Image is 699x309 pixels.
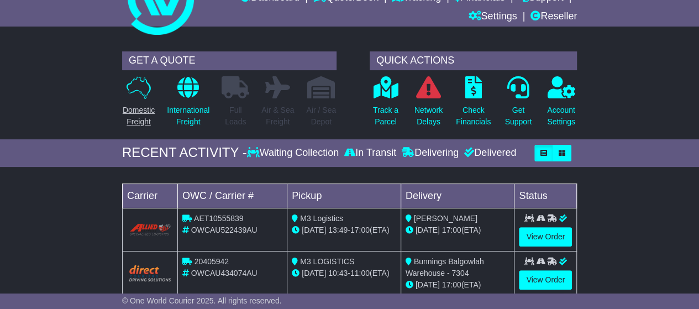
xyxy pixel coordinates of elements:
[177,184,287,208] td: OWC / Carrier #
[122,76,155,134] a: DomesticFreight
[167,104,209,128] p: International Freight
[350,226,370,234] span: 17:00
[414,76,443,134] a: NetworkDelays
[300,214,343,223] span: M3 Logistics
[166,76,210,134] a: InternationalFreight
[461,147,516,159] div: Delivered
[122,51,337,70] div: GET A QUOTE
[222,104,249,128] p: Full Loads
[191,269,257,277] span: OWCAU434074AU
[455,76,491,134] a: CheckFinancials
[372,76,399,134] a: Track aParcel
[414,214,477,223] span: [PERSON_NAME]
[261,104,294,128] p: Air & Sea Freight
[406,257,484,277] span: Bunnings Balgowlah Warehouse - 7304
[328,269,348,277] span: 10:43
[195,257,229,266] span: 20405942
[530,8,577,27] a: Reseller
[416,280,440,289] span: [DATE]
[406,279,510,291] div: (ETA)
[547,104,575,128] p: Account Settings
[292,268,396,279] div: - (ETA)
[123,104,155,128] p: Domestic Freight
[194,214,244,223] span: AET10555839
[514,184,577,208] td: Status
[341,147,399,159] div: In Transit
[350,269,370,277] span: 11:00
[414,104,443,128] p: Network Delays
[504,76,532,134] a: GetSupport
[122,184,177,208] td: Carrier
[468,8,517,27] a: Settings
[504,104,532,128] p: Get Support
[122,145,247,161] div: RECENT ACTIVITY -
[302,226,326,234] span: [DATE]
[122,296,282,305] span: © One World Courier 2025. All rights reserved.
[328,226,348,234] span: 13:49
[406,224,510,236] div: (ETA)
[287,184,401,208] td: Pickup
[416,226,440,234] span: [DATE]
[129,265,171,281] img: Direct.png
[300,257,354,266] span: M3 LOGISTICS
[373,104,398,128] p: Track a Parcel
[456,104,491,128] p: Check Financials
[129,223,171,235] img: Allied_Express_Local_Courier.png
[401,184,514,208] td: Delivery
[519,270,572,290] a: View Order
[519,227,572,247] a: View Order
[546,76,576,134] a: AccountSettings
[442,226,461,234] span: 17:00
[370,51,577,70] div: QUICK ACTIONS
[302,269,326,277] span: [DATE]
[247,147,341,159] div: Waiting Collection
[442,280,461,289] span: 17:00
[399,147,461,159] div: Delivering
[306,104,336,128] p: Air / Sea Depot
[191,226,257,234] span: OWCAU522439AU
[292,224,396,236] div: - (ETA)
